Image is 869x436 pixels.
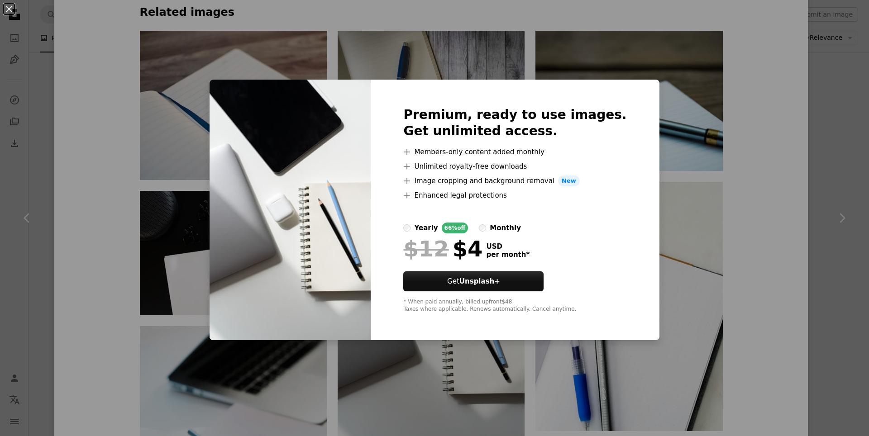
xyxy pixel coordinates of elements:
li: Enhanced legal protections [403,190,626,201]
div: 66% off [442,223,468,233]
img: premium_photo-1683531060429-9a47d55ddf0a [210,80,371,340]
input: monthly [479,224,486,232]
div: $4 [403,237,482,261]
button: GetUnsplash+ [403,271,544,291]
h2: Premium, ready to use images. Get unlimited access. [403,107,626,139]
div: yearly [414,223,438,233]
span: per month * [486,251,530,259]
strong: Unsplash+ [459,277,500,285]
li: Unlimited royalty-free downloads [403,161,626,172]
li: Members-only content added monthly [403,147,626,157]
li: Image cropping and background removal [403,175,626,186]
div: * When paid annually, billed upfront $48 Taxes where applicable. Renews automatically. Cancel any... [403,299,626,313]
span: New [558,175,580,186]
span: USD [486,242,530,251]
input: yearly66%off [403,224,411,232]
span: $12 [403,237,449,261]
div: monthly [490,223,521,233]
